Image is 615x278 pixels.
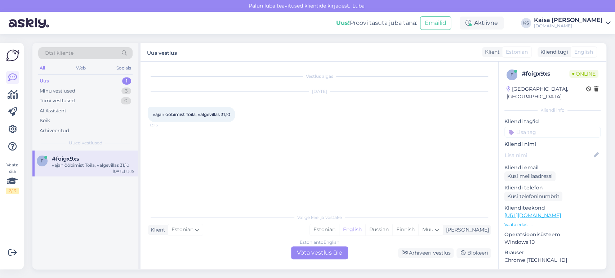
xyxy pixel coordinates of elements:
div: English [339,224,365,235]
div: Klient [148,226,165,234]
input: Lisa nimi [505,151,592,159]
div: Kliendi info [504,107,601,113]
span: Otsi kliente [45,49,73,57]
div: Kõik [40,117,50,124]
div: Finnish [392,224,418,235]
span: Muu [422,226,433,233]
div: vajan ööbimist Toila, valgevillas 31,10 [52,162,134,169]
input: Lisa tag [504,127,601,138]
div: Arhiveeri vestlus [398,248,454,258]
div: Klienditugi [538,48,568,56]
span: #foigx9xs [52,156,79,162]
div: [DOMAIN_NAME] [534,23,603,29]
p: Chrome [TECHNICAL_ID] [504,256,601,264]
div: Küsi meiliaadressi [504,171,556,181]
span: f [41,158,44,163]
div: Uus [40,77,49,85]
div: Arhiveeritud [40,127,69,134]
div: Küsi telefoninumbrit [504,192,562,201]
p: Operatsioonisüsteem [504,231,601,238]
div: [PERSON_NAME] [443,226,489,234]
a: Kaisa [PERSON_NAME][DOMAIN_NAME] [534,17,611,29]
div: Klient [482,48,500,56]
div: Estonian to English [300,239,339,246]
span: f [511,72,513,77]
div: 1 [122,77,131,85]
p: Vaata edasi ... [504,221,601,228]
div: 0 [121,97,131,104]
div: Vaata siia [6,162,19,194]
div: Socials [115,63,133,73]
div: [DATE] [148,88,491,95]
div: Web [75,63,87,73]
span: Estonian [506,48,528,56]
div: Vestlus algas [148,73,491,80]
a: [URL][DOMAIN_NAME] [504,212,561,219]
div: Blokeeri [456,248,491,258]
p: Klienditeekond [504,204,601,212]
div: Minu vestlused [40,88,75,95]
div: Estonian [310,224,339,235]
div: All [38,63,46,73]
div: Aktiivne [460,17,504,30]
div: AI Assistent [40,107,66,115]
span: vajan ööbimist Toila, valgevillas 31,10 [153,112,230,117]
p: Kliendi tag'id [504,118,601,125]
span: 13:15 [150,122,177,128]
div: # foigx9xs [522,69,569,78]
div: Tiimi vestlused [40,97,75,104]
div: Võta vestlus üle [291,246,348,259]
button: Emailid [420,16,451,30]
span: Online [569,70,598,78]
p: Kliendi email [504,164,601,171]
div: [GEOGRAPHIC_DATA], [GEOGRAPHIC_DATA] [507,85,586,100]
p: Brauser [504,249,601,256]
span: English [574,48,593,56]
span: Uued vestlused [69,140,102,146]
b: Uus! [336,19,350,26]
div: 2 / 3 [6,188,19,194]
div: [DATE] 13:15 [113,169,134,174]
div: Valige keel ja vastake [148,214,491,221]
span: Estonian [171,226,193,234]
p: Kliendi telefon [504,184,601,192]
div: KS [521,18,531,28]
div: Kaisa [PERSON_NAME] [534,17,603,23]
p: Windows 10 [504,238,601,246]
div: Russian [365,224,392,235]
img: Askly Logo [6,49,19,62]
div: 3 [121,88,131,95]
label: Uus vestlus [147,47,177,57]
p: Kliendi nimi [504,140,601,148]
span: Luba [350,3,367,9]
div: Proovi tasuta juba täna: [336,19,417,27]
